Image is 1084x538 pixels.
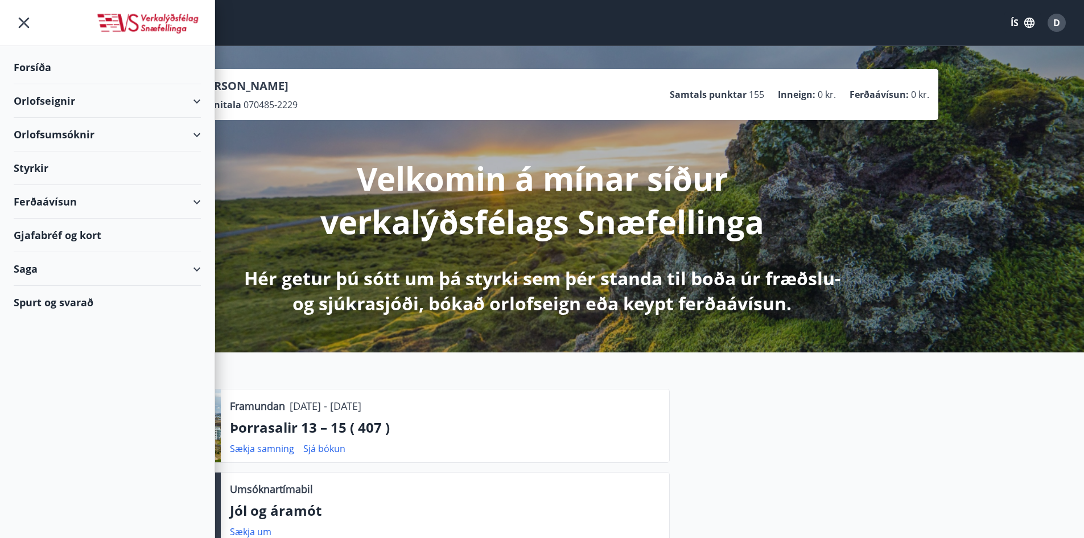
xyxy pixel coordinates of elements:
span: 0 kr. [911,88,929,101]
div: Orlofsumsóknir [14,118,201,151]
div: Saga [14,252,201,286]
p: [PERSON_NAME] [196,78,298,94]
div: Gjafabréf og kort [14,219,201,252]
span: 070485-2229 [244,98,298,111]
a: Sækja samning [230,442,294,455]
p: Kennitala [196,98,241,111]
p: [DATE] - [DATE] [290,399,361,413]
p: Umsóknartímabil [230,482,313,496]
p: Ferðaávísun : [850,88,909,101]
div: Styrkir [14,151,201,185]
button: menu [14,13,34,33]
div: Forsíða [14,51,201,84]
p: Framundan [230,399,285,413]
span: 155 [749,88,764,101]
p: Jól og áramót [230,501,660,520]
p: Samtals punktar [670,88,747,101]
span: D [1053,17,1060,29]
button: D [1043,9,1070,36]
img: union_logo [96,13,201,35]
div: Spurt og svarað [14,286,201,319]
p: Inneign : [778,88,815,101]
button: ÍS [1004,13,1041,33]
div: Ferðaávísun [14,185,201,219]
a: Sækja um [230,525,271,538]
a: Sjá bókun [303,442,345,455]
div: Orlofseignir [14,84,201,118]
span: 0 kr. [818,88,836,101]
p: Þorrasalir 13 – 15 ( 407 ) [230,418,660,437]
p: Hér getur þú sótt um þá styrki sem þér standa til boða úr fræðslu- og sjúkrasjóði, bókað orlofsei... [242,266,843,316]
p: Velkomin á mínar síður verkalýðsfélags Snæfellinga [242,157,843,243]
